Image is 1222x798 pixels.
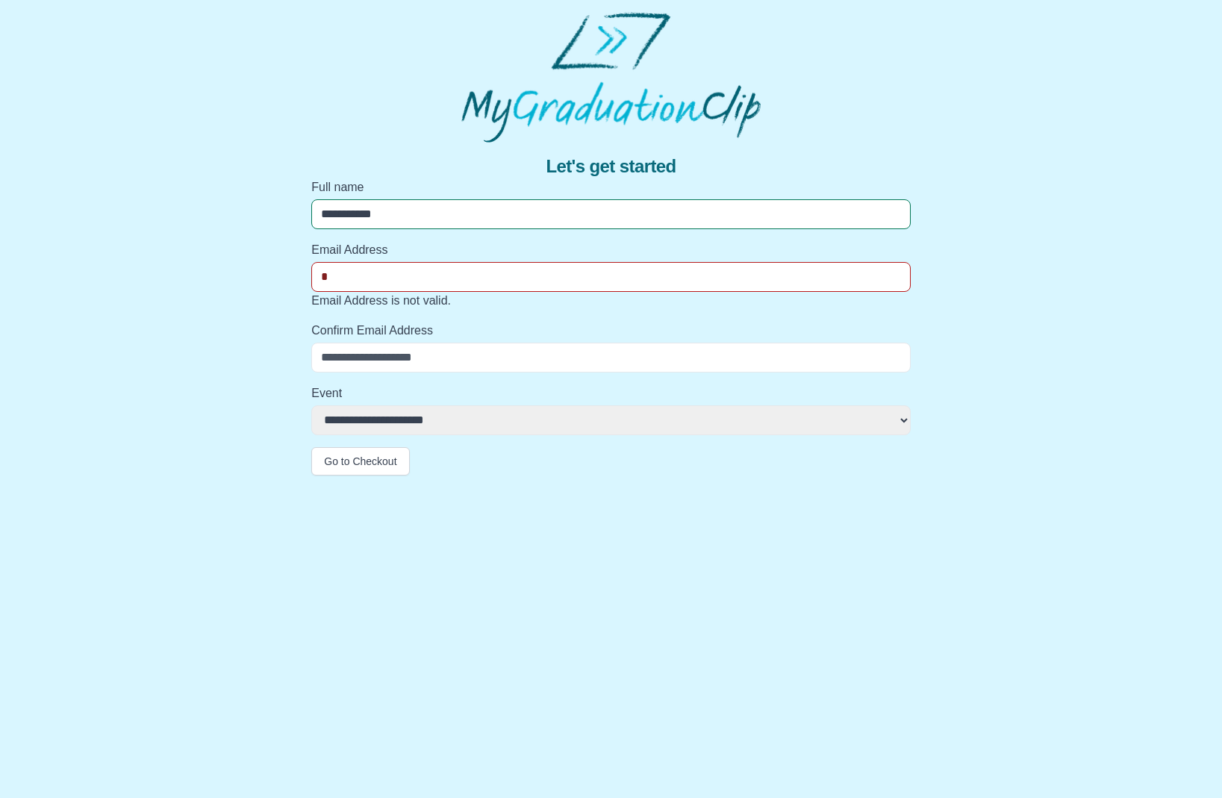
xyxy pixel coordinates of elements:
[461,12,761,143] img: MyGraduationClip
[311,178,911,196] label: Full name
[311,294,451,307] span: Email Address is not valid.
[311,447,409,476] button: Go to Checkout
[311,322,911,340] label: Confirm Email Address
[546,155,676,178] span: Let's get started
[311,241,911,259] label: Email Address
[311,384,911,402] label: Event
